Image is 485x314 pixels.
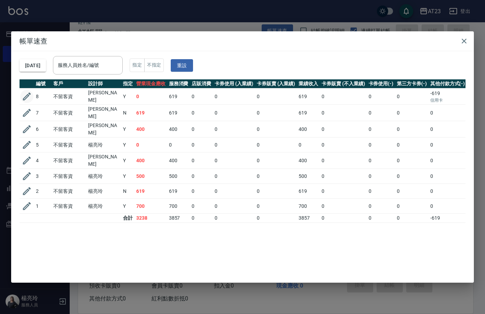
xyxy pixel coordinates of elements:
td: 619 [134,184,167,199]
th: 編號 [34,79,52,88]
td: 0 [134,138,167,152]
td: 0 [255,152,297,169]
td: 0 [320,105,367,121]
td: 0 [367,184,395,199]
td: 3857 [297,214,320,223]
td: N [121,184,134,199]
td: [PERSON_NAME] [86,121,121,138]
th: 營業現金應收 [134,79,167,88]
td: 不留客資 [52,105,86,121]
td: 619 [167,88,190,105]
td: 楊亮玲 [86,169,121,184]
th: 服務消費 [167,79,190,88]
td: 400 [167,152,190,169]
td: 0 [255,88,297,105]
th: 設計師 [86,79,121,88]
td: 0 [320,88,367,105]
td: 700 [167,199,190,214]
td: 0 [320,169,367,184]
td: Y [121,152,134,169]
th: 指定 [121,79,134,88]
td: 0 [190,184,213,199]
td: 619 [297,88,320,105]
td: 0 [429,169,467,184]
td: 0 [395,88,429,105]
td: 400 [297,152,320,169]
td: 0 [255,121,297,138]
td: 0 [190,88,213,105]
th: 卡券使用(-) [367,79,395,88]
td: 0 [395,169,429,184]
td: 3238 [134,214,167,223]
th: 卡券販賣 (入業績) [255,79,297,88]
td: Y [121,121,134,138]
td: 0 [367,138,395,152]
td: 619 [134,105,167,121]
td: 0 [190,138,213,152]
td: 楊亮玲 [86,184,121,199]
td: 楊亮玲 [86,138,121,152]
td: 0 [395,184,429,199]
td: 0 [255,169,297,184]
td: 0 [320,184,367,199]
td: 400 [134,121,167,138]
td: [PERSON_NAME] [86,88,121,105]
td: 4 [34,152,52,169]
td: 500 [297,169,320,184]
td: 0 [190,214,213,223]
td: 不留客資 [52,152,86,169]
td: 不留客資 [52,184,86,199]
td: 619 [167,184,190,199]
td: 0 [429,121,467,138]
td: 0 [367,121,395,138]
td: 0 [367,214,395,223]
td: 0 [213,105,255,121]
td: 0 [395,152,429,169]
td: Y [121,88,134,105]
td: 0 [320,199,367,214]
button: [DATE] [20,59,46,72]
td: 0 [395,214,429,223]
td: 不留客資 [52,88,86,105]
td: 400 [167,121,190,138]
td: 0 [213,138,255,152]
td: 0 [213,152,255,169]
td: 0 [213,169,255,184]
button: 指定 [130,58,145,72]
td: 楊亮玲 [86,199,121,214]
td: 0 [395,199,429,214]
td: 0 [320,152,367,169]
td: Y [121,138,134,152]
th: 店販消費 [190,79,213,88]
td: 0 [429,199,467,214]
td: 0 [213,88,255,105]
td: 0 [367,199,395,214]
td: 合計 [121,214,134,223]
td: -619 [429,214,467,223]
td: 0 [213,214,255,223]
td: 不留客資 [52,199,86,214]
th: 卡券販賣 (不入業績) [320,79,367,88]
td: 1 [34,199,52,214]
td: 0 [213,199,255,214]
th: 業績收入 [297,79,320,88]
td: 0 [320,121,367,138]
td: 0 [255,199,297,214]
td: 不留客資 [52,138,86,152]
td: 0 [190,121,213,138]
td: 500 [167,169,190,184]
td: 619 [167,105,190,121]
td: 400 [297,121,320,138]
td: 0 [134,88,167,105]
td: 0 [429,184,467,199]
td: 0 [255,214,297,223]
td: 0 [190,152,213,169]
td: 3857 [167,214,190,223]
td: 619 [297,105,320,121]
th: 第三方卡券(-) [395,79,429,88]
td: 0 [320,138,367,152]
td: 0 [320,214,367,223]
td: 700 [297,199,320,214]
td: 7 [34,105,52,121]
td: 5 [34,138,52,152]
